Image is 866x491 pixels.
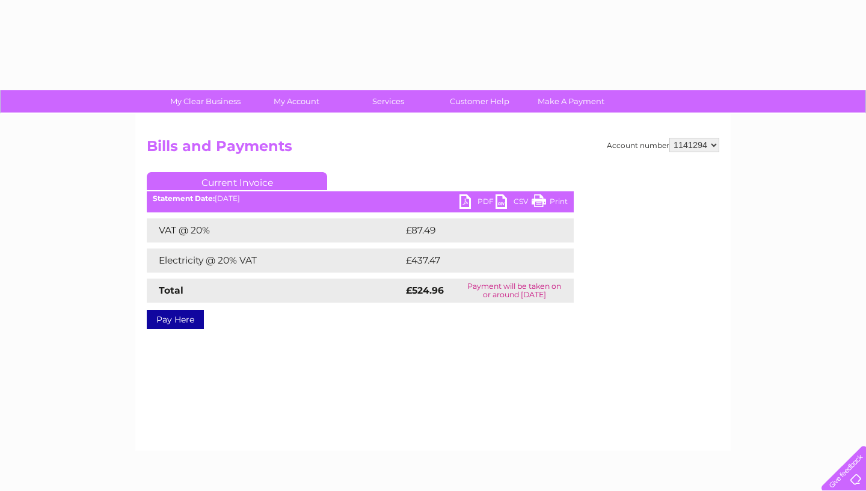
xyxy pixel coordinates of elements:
[247,90,346,113] a: My Account
[147,310,204,329] a: Pay Here
[532,194,568,212] a: Print
[147,138,719,161] h2: Bills and Payments
[521,90,621,113] a: Make A Payment
[455,279,574,303] td: Payment will be taken on or around [DATE]
[159,285,183,296] strong: Total
[339,90,438,113] a: Services
[147,249,403,273] td: Electricity @ 20% VAT
[147,194,574,203] div: [DATE]
[459,194,496,212] a: PDF
[607,138,719,152] div: Account number
[153,194,215,203] b: Statement Date:
[147,172,327,190] a: Current Invoice
[496,194,532,212] a: CSV
[147,218,403,242] td: VAT @ 20%
[403,218,549,242] td: £87.49
[430,90,529,113] a: Customer Help
[156,90,255,113] a: My Clear Business
[406,285,444,296] strong: £524.96
[403,249,551,273] td: £437.47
